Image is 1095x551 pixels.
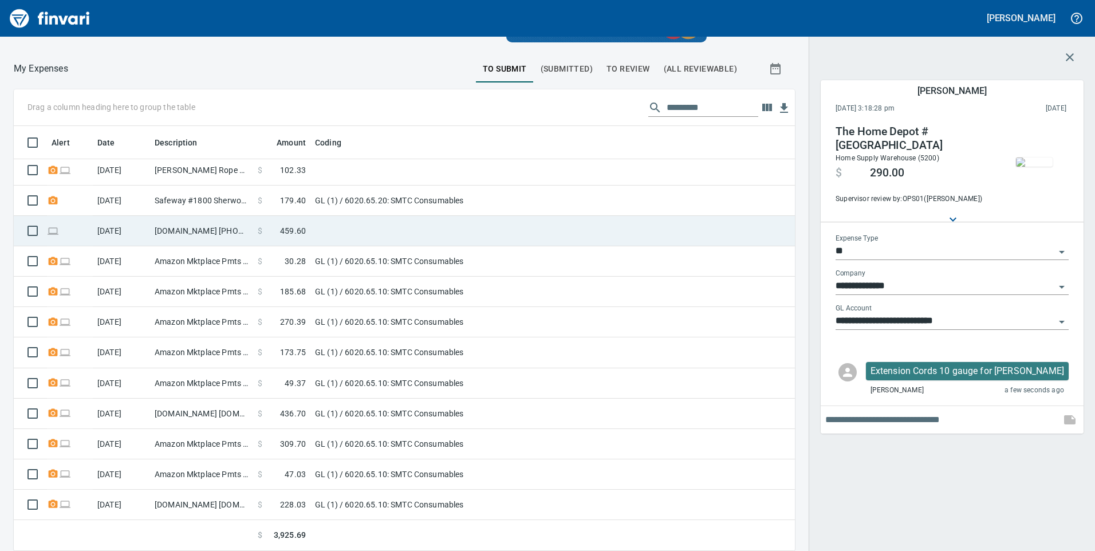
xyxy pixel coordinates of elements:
[836,154,939,162] span: Home Supply Warehouse (5200)
[93,216,150,246] td: [DATE]
[258,164,262,176] span: $
[47,379,59,386] span: Receipt Required
[274,529,306,541] span: 3,925.69
[280,286,306,297] span: 185.68
[836,270,865,277] label: Company
[93,155,150,186] td: [DATE]
[310,490,597,520] td: GL (1) / 6020.65.10: SMTC Consumables
[970,103,1066,115] span: This charge was settled by the merchant and appears on the 2025/08/30 statement.
[1016,158,1053,167] img: receipts%2Ftapani%2F2025-09-02%2FdDaZX8JUyyeI0KH0W5cbBD8H2fn2__rPZgJG9TaWd4YTkukZPO_1.jpg
[93,186,150,216] td: [DATE]
[310,429,597,459] td: GL (1) / 6020.65.10: SMTC Consumables
[150,186,253,216] td: Safeway #1800 Sherwood OR
[280,164,306,176] span: 102.33
[606,62,650,76] span: To Review
[150,459,253,490] td: Amazon Mktplace Pmts [DOMAIN_NAME][URL] WA
[836,305,872,312] label: GL Account
[27,101,195,113] p: Drag a column heading here to group the table
[150,399,253,429] td: [DOMAIN_NAME] [DOMAIN_NAME][URL] WA
[310,459,597,490] td: GL (1) / 6020.65.10: SMTC Consumables
[93,399,150,429] td: [DATE]
[47,409,59,416] span: Receipt Required
[97,136,115,149] span: Date
[758,55,795,82] button: Show transactions within a particular date range
[310,307,597,337] td: GL (1) / 6020.65.10: SMTC Consumables
[258,225,262,237] span: $
[1054,244,1070,260] button: Open
[280,408,306,419] span: 436.70
[310,277,597,307] td: GL (1) / 6020.65.10: SMTC Consumables
[987,12,1055,24] h5: [PERSON_NAME]
[97,136,130,149] span: Date
[258,377,262,389] span: $
[47,348,59,356] span: Receipt Required
[155,136,212,149] span: Description
[310,368,597,399] td: GL (1) / 6020.65.10: SMTC Consumables
[59,348,71,356] span: Online transaction
[7,5,93,32] img: Finvari
[59,501,71,508] span: Online transaction
[870,166,904,180] span: 290.00
[93,307,150,337] td: [DATE]
[59,166,71,174] span: Online transaction
[258,347,262,358] span: $
[155,136,198,149] span: Description
[285,469,306,480] span: 47.03
[280,347,306,358] span: 173.75
[836,103,970,115] span: [DATE] 3:18:28 pm
[280,499,306,510] span: 228.03
[47,257,59,265] span: Receipt Required
[47,501,59,508] span: Receipt Required
[59,439,71,447] span: Online transaction
[258,286,262,297] span: $
[758,99,775,116] button: Choose columns to display
[150,246,253,277] td: Amazon Mktplace Pmts [DOMAIN_NAME][URL] WA
[917,85,986,97] h5: [PERSON_NAME]
[59,288,71,295] span: Online transaction
[150,368,253,399] td: Amazon Mktplace Pmts [DOMAIN_NAME][URL] WA
[47,318,59,325] span: Receipt Required
[871,385,924,396] span: [PERSON_NAME]
[1005,385,1064,396] span: a few seconds ago
[541,62,593,76] span: (Submitted)
[93,368,150,399] td: [DATE]
[280,225,306,237] span: 459.60
[285,255,306,267] span: 30.28
[258,529,262,541] span: $
[258,499,262,510] span: $
[93,490,150,520] td: [DATE]
[280,195,306,206] span: 179.40
[59,470,71,478] span: Online transaction
[47,288,59,295] span: Receipt Required
[47,196,59,204] span: Receipt Required
[836,166,842,180] span: $
[150,429,253,459] td: Amazon Mktplace Pmts [DOMAIN_NAME][URL] WA
[280,316,306,328] span: 270.39
[14,62,68,76] p: My Expenses
[262,136,306,149] span: Amount
[836,235,878,242] label: Expense Type
[1056,406,1084,434] span: This records your note into the expense
[93,429,150,459] td: [DATE]
[315,136,341,149] span: Coding
[93,459,150,490] td: [DATE]
[150,155,253,186] td: [PERSON_NAME] Rope 6145069456 OH
[14,62,68,76] nav: breadcrumb
[59,409,71,416] span: Online transaction
[150,277,253,307] td: Amazon Mktplace Pmts [DOMAIN_NAME][URL] WA
[258,255,262,267] span: $
[258,195,262,206] span: $
[258,408,262,419] span: $
[93,246,150,277] td: [DATE]
[277,136,306,149] span: Amount
[47,166,59,174] span: Receipt Required
[59,257,71,265] span: Online transaction
[47,227,59,234] span: Online transaction
[315,136,356,149] span: Coding
[150,307,253,337] td: Amazon Mktplace Pmts [DOMAIN_NAME][URL] WA
[483,62,527,76] span: To Submit
[285,377,306,389] span: 49.37
[52,136,70,149] span: Alert
[984,9,1058,27] button: [PERSON_NAME]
